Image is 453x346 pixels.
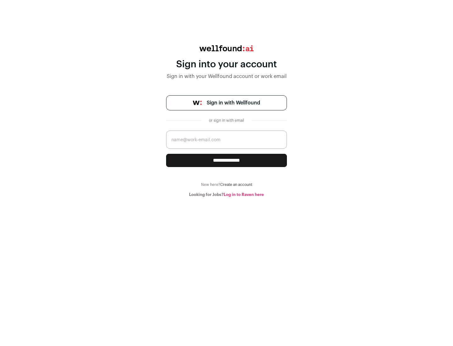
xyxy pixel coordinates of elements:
[166,192,287,197] div: Looking for Jobs?
[206,118,247,123] div: or sign in with email
[166,95,287,110] a: Sign in with Wellfound
[166,131,287,149] input: name@work-email.com
[166,59,287,70] div: Sign into your account
[166,182,287,187] div: New here?
[193,101,202,105] img: wellfound-symbol-flush-black-fb3c872781a75f747ccb3a119075da62bfe97bd399995f84a933054e44a575c4.png
[166,73,287,80] div: Sign in with your Wellfound account or work email
[224,193,264,197] a: Log in to Raven here
[207,99,260,107] span: Sign in with Wellfound
[199,45,254,51] img: wellfound:ai
[220,183,252,187] a: Create an account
